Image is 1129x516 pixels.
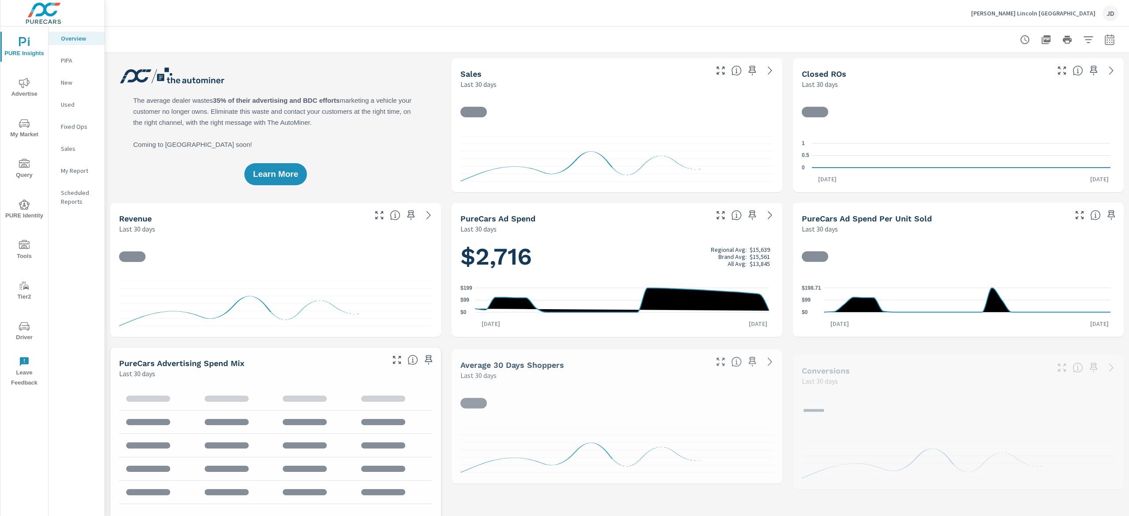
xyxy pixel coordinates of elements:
a: See more details in report [763,208,777,222]
p: Used [61,100,97,109]
button: Make Fullscreen [714,355,728,369]
p: Scheduled Reports [61,188,97,206]
p: [DATE] [743,319,774,328]
p: Overview [61,34,97,43]
p: [DATE] [1084,175,1115,183]
div: New [49,76,105,89]
span: My Market [3,118,45,140]
p: Fixed Ops [61,122,97,131]
text: 1 [802,140,805,146]
a: See more details in report [1104,64,1118,78]
p: New [61,78,97,87]
button: Make Fullscreen [1055,64,1069,78]
span: This table looks at how you compare to the amount of budget you spend per channel as opposed to y... [407,355,418,365]
h5: Closed ROs [802,69,846,79]
p: Last 30 days [460,79,497,90]
button: Make Fullscreen [1073,208,1087,222]
a: See more details in report [763,64,777,78]
button: Make Fullscreen [714,64,728,78]
span: Save this to your personalized report [745,208,759,222]
p: All Avg: [728,260,747,267]
p: $15,561 [750,253,770,260]
p: [DATE] [475,319,506,328]
p: $13,845 [750,260,770,267]
h5: Revenue [119,214,152,223]
p: Last 30 days [802,224,838,234]
span: Leave Feedback [3,356,45,388]
div: Scheduled Reports [49,186,105,208]
p: Brand Avg: [718,253,747,260]
span: Tools [3,240,45,262]
text: $99 [802,297,811,303]
span: A rolling 30 day total of daily Shoppers on the dealership website, averaged over the selected da... [731,356,742,367]
span: Query [3,159,45,180]
span: Total sales revenue over the selected date range. [Source: This data is sourced from the dealer’s... [390,210,400,221]
a: See more details in report [1104,360,1118,374]
span: Save this to your personalized report [422,353,436,367]
button: Make Fullscreen [390,353,404,367]
div: nav menu [0,26,48,392]
p: Last 30 days [460,224,497,234]
h5: Sales [460,69,482,79]
span: Total cost of media for all PureCars channels for the selected dealership group over the selected... [731,210,742,221]
p: Last 30 days [460,370,497,381]
p: $15,639 [750,246,770,253]
p: Last 30 days [802,376,838,386]
button: Print Report [1058,31,1076,49]
h5: PureCars Ad Spend Per Unit Sold [802,214,932,223]
p: PIPA [61,56,97,65]
p: [DATE] [824,319,855,328]
h5: Average 30 Days Shoppers [460,360,564,370]
span: Save this to your personalized report [745,355,759,369]
a: See more details in report [763,355,777,369]
a: See more details in report [422,208,436,222]
div: JD [1103,5,1118,21]
span: PURE Identity [3,199,45,221]
p: [DATE] [812,175,843,183]
span: Number of vehicles sold by the dealership over the selected date range. [Source: This data is sou... [731,65,742,76]
button: Learn More [244,163,307,185]
p: Last 30 days [119,368,155,379]
h5: PureCars Advertising Spend Mix [119,359,244,368]
text: $0 [460,309,467,315]
div: PIPA [49,54,105,67]
h5: PureCars Ad Spend [460,214,535,223]
h1: $2,716 [460,241,774,271]
div: Used [49,98,105,111]
div: Sales [49,142,105,155]
h1: — [802,394,1115,424]
p: Last 30 days [802,79,838,90]
button: Make Fullscreen [714,208,728,222]
text: $199 [460,285,472,291]
span: Save this to your personalized report [1087,360,1101,374]
p: Regional Avg: [711,246,747,253]
span: Save this to your personalized report [1087,64,1101,78]
span: PURE Insights [3,37,45,59]
div: My Report [49,164,105,177]
span: Save this to your personalized report [745,64,759,78]
text: 0.5 [802,153,809,159]
span: The number of dealer-specified goals completed by a visitor. [Source: This data is provided by th... [1073,362,1083,373]
button: "Export Report to PDF" [1037,31,1055,49]
text: $0 [802,309,808,315]
button: Make Fullscreen [372,208,386,222]
p: [PERSON_NAME] Lincoln [GEOGRAPHIC_DATA] [971,9,1095,17]
span: Average cost of advertising per each vehicle sold at the dealer over the selected date range. The... [1090,210,1101,221]
span: Advertise [3,78,45,99]
h5: Conversions [802,366,850,375]
p: Last 30 days [119,224,155,234]
p: [DATE] [1084,319,1115,328]
button: Select Date Range [1101,31,1118,49]
div: Overview [49,32,105,45]
span: Driver [3,321,45,343]
span: Learn More [253,170,298,178]
span: Number of Repair Orders Closed by the selected dealership group over the selected time range. [So... [1073,65,1083,76]
button: Make Fullscreen [1055,360,1069,374]
span: Save this to your personalized report [1104,208,1118,222]
div: Fixed Ops [49,120,105,133]
button: Apply Filters [1080,31,1097,49]
p: My Report [61,166,97,175]
text: $99 [460,297,469,303]
span: Save this to your personalized report [404,208,418,222]
text: 0 [802,165,805,171]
